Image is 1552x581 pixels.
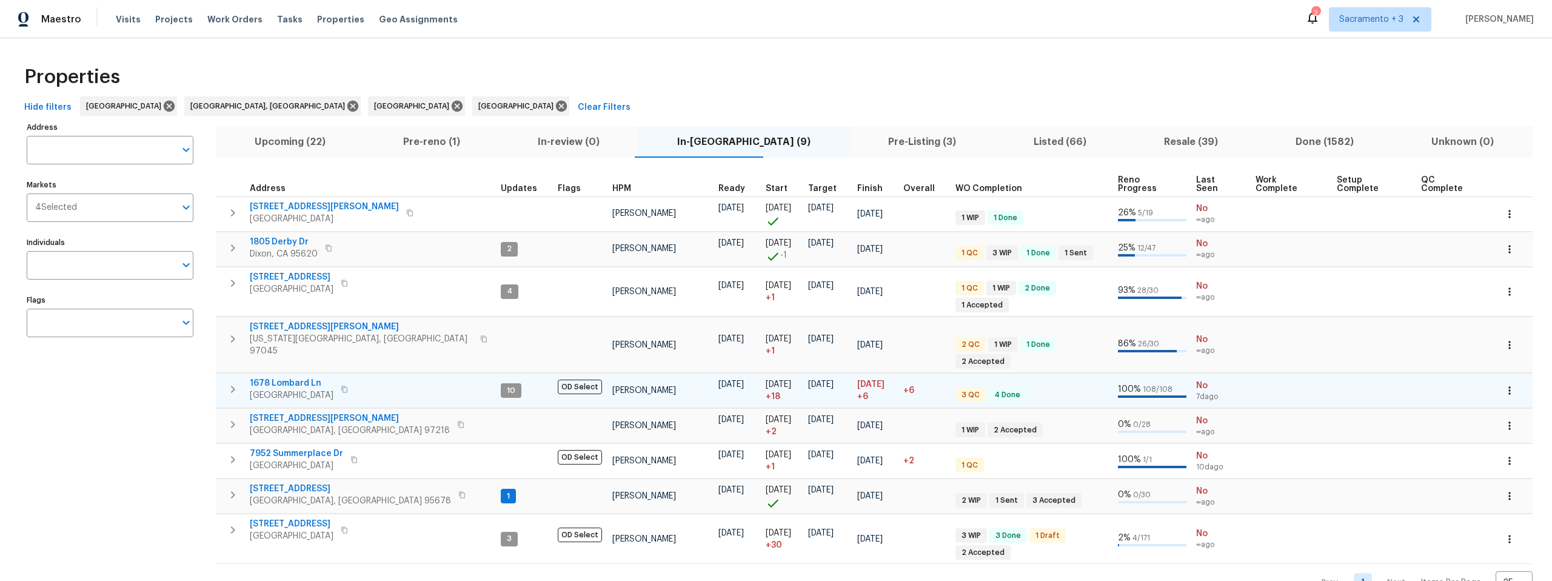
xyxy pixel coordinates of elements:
[1196,280,1246,292] span: No
[1339,13,1403,25] span: Sacramento + 3
[1118,286,1136,295] span: 93 %
[857,210,883,218] span: [DATE]
[766,204,791,212] span: [DATE]
[718,529,744,537] span: [DATE]
[1264,133,1385,150] span: Done (1582)
[1256,176,1316,193] span: Work Complete
[250,283,333,295] span: [GEOGRAPHIC_DATA]
[250,248,318,260] span: Dixon, CA 95620
[86,100,166,112] span: [GEOGRAPHIC_DATA]
[1196,462,1246,472] span: 10d ago
[1118,455,1141,464] span: 100 %
[1196,334,1246,346] span: No
[558,380,602,394] span: OD Select
[1022,248,1055,258] span: 1 Done
[612,386,676,395] span: [PERSON_NAME]
[1196,540,1246,550] span: ∞ ago
[1196,415,1246,427] span: No
[903,184,935,193] span: Overall
[1138,209,1153,217] span: 5 / 19
[718,281,744,290] span: [DATE]
[957,495,986,506] span: 2 WIP
[207,13,263,25] span: Work Orders
[857,287,883,296] span: [DATE]
[1137,244,1156,252] span: 12 / 47
[612,421,676,430] span: [PERSON_NAME]
[808,239,834,247] span: [DATE]
[766,415,791,424] span: [DATE]
[957,357,1009,367] span: 2 Accepted
[766,281,791,290] span: [DATE]
[372,133,492,150] span: Pre-reno (1)
[1196,203,1246,215] span: No
[558,450,602,465] span: OD Select
[1196,485,1246,497] span: No
[857,421,883,430] span: [DATE]
[761,514,803,564] td: Project started 30 days late
[250,495,451,507] span: [GEOGRAPHIC_DATA], [GEOGRAPHIC_DATA] 95678
[1118,340,1136,348] span: 86 %
[718,239,744,247] span: [DATE]
[1118,176,1176,193] span: Reno Progress
[857,391,868,403] span: +6
[1143,386,1172,393] span: 108 / 108
[857,184,894,193] div: Projected renovation finish date
[573,96,635,119] button: Clear Filters
[1311,7,1320,19] div: 2
[857,535,883,543] span: [DATE]
[780,249,787,261] span: -1
[250,425,450,437] span: [GEOGRAPHIC_DATA], [GEOGRAPHIC_DATA] 97218
[808,380,834,389] span: [DATE]
[857,380,885,389] span: [DATE]
[957,300,1008,311] span: 1 Accepted
[24,71,120,83] span: Properties
[857,457,883,465] span: [DATE]
[612,209,676,218] span: [PERSON_NAME]
[501,184,537,193] span: Updates
[379,13,458,25] span: Geo Assignments
[761,232,803,266] td: Project started 1 days early
[1028,495,1080,506] span: 3 Accepted
[955,184,1022,193] span: WO Completion
[612,535,676,543] span: [PERSON_NAME]
[178,141,195,158] button: Open
[1022,340,1055,350] span: 1 Done
[766,461,775,473] span: + 1
[766,239,791,247] span: [DATE]
[991,495,1023,506] span: 1 Sent
[317,13,364,25] span: Properties
[989,340,1017,350] span: 1 WIP
[761,317,803,373] td: Project started 1 days late
[1118,244,1136,252] span: 25 %
[761,479,803,514] td: Project started on time
[718,204,744,212] span: [DATE]
[766,539,782,551] span: + 30
[502,244,517,254] span: 2
[957,213,984,223] span: 1 WIP
[1118,534,1131,542] span: 2 %
[957,340,985,350] span: 2 QC
[612,341,676,349] span: [PERSON_NAME]
[1132,534,1150,542] span: 4 / 171
[178,199,195,216] button: Open
[250,271,333,283] span: [STREET_ADDRESS]
[766,380,791,389] span: [DATE]
[718,184,745,193] span: Ready
[250,184,286,193] span: Address
[766,529,791,537] span: [DATE]
[852,374,898,408] td: Scheduled to finish 6 day(s) late
[1421,176,1476,193] span: QC Complete
[612,287,676,296] span: [PERSON_NAME]
[250,448,343,460] span: 7952 Summerplace Dr
[1196,450,1246,462] span: No
[1031,531,1065,541] span: 1 Draft
[612,244,676,253] span: [PERSON_NAME]
[957,531,986,541] span: 3 WIP
[808,415,834,424] span: [DATE]
[41,13,81,25] span: Maestro
[761,409,803,443] td: Project started 2 days late
[116,13,141,25] span: Visits
[250,518,333,530] span: [STREET_ADDRESS]
[766,184,788,193] span: Start
[1002,133,1118,150] span: Listed (66)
